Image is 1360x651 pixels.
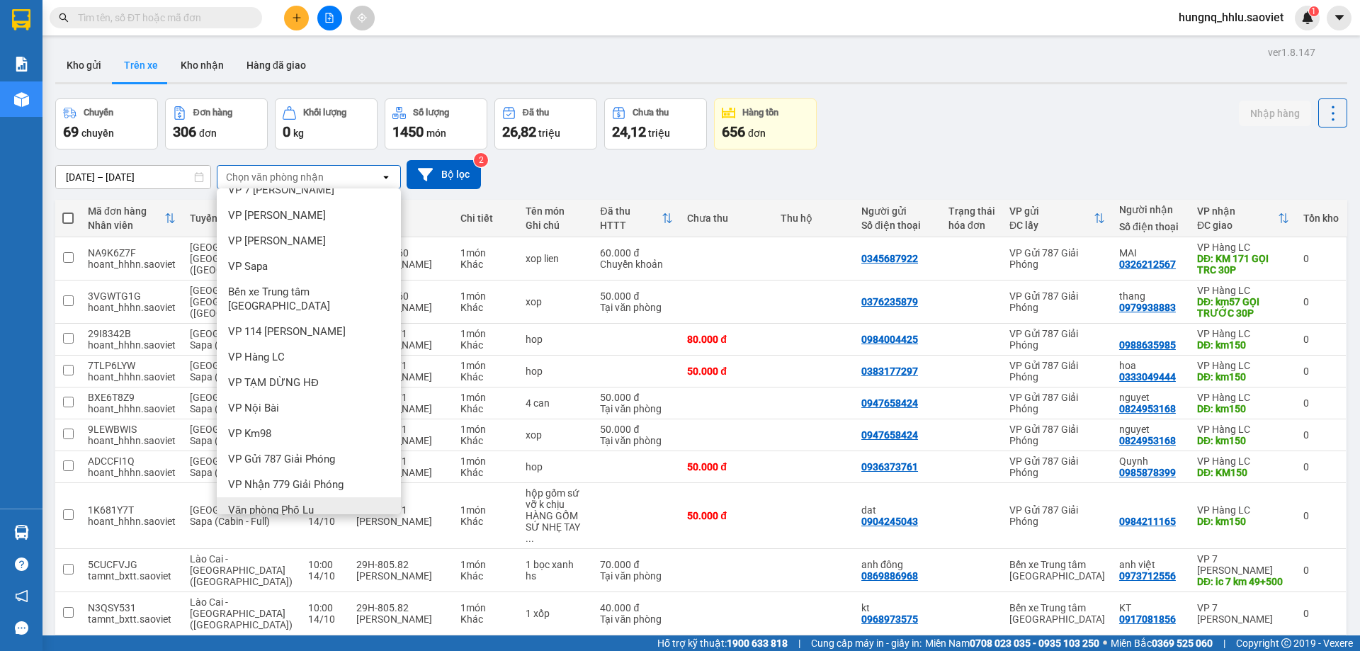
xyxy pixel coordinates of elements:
[460,559,511,570] div: 1 món
[190,424,290,446] span: [GEOGRAPHIC_DATA] - Sapa (Cabin - Full)
[526,559,586,582] div: 1 bọc xanh hs
[1268,45,1315,60] div: ver 1.8.147
[460,302,511,313] div: Khác
[1197,205,1278,217] div: VP nhận
[190,213,294,224] div: Tuyến
[350,6,375,30] button: aim
[88,371,176,383] div: hoant_hhhn.saoviet
[190,596,293,630] span: Lào Cai - [GEOGRAPHIC_DATA] ([GEOGRAPHIC_DATA])
[308,570,342,582] div: 14/10
[687,213,766,224] div: Chưa thu
[169,48,235,82] button: Kho nhận
[356,360,446,371] div: 29E-023.71
[356,339,446,351] div: [PERSON_NAME]
[88,247,176,259] div: NA9K6Z7F
[190,392,290,414] span: [GEOGRAPHIC_DATA] - Sapa (Cabin - Full)
[1197,467,1289,478] div: DĐ: KM150
[303,108,346,118] div: Khối lượng
[460,339,511,351] div: Khác
[1190,200,1296,237] th: Toggle SortBy
[1119,204,1183,215] div: Người nhận
[113,48,169,82] button: Trên xe
[1311,6,1316,16] span: 1
[88,360,176,371] div: 7TLP6LYW
[1303,253,1339,264] div: 0
[523,108,549,118] div: Đã thu
[356,602,446,613] div: 29H-805.82
[173,123,196,140] span: 306
[1303,397,1339,409] div: 0
[460,455,511,467] div: 1 món
[1009,247,1105,270] div: VP Gửi 787 Giải Phóng
[861,220,934,231] div: Số điện thoại
[324,13,334,23] span: file-add
[356,259,446,270] div: [PERSON_NAME]
[1152,638,1213,649] strong: 0369 525 060
[228,285,395,313] span: Bến xe Trung tâm [GEOGRAPHIC_DATA]
[600,290,673,302] div: 50.000 đ
[357,13,367,23] span: aim
[861,559,934,570] div: anh đông
[1197,339,1289,351] div: DĐ: km150
[460,259,511,270] div: Khác
[165,98,268,149] button: Đơn hàng306đơn
[1303,608,1339,619] div: 0
[1119,403,1176,414] div: 0824953168
[228,208,326,222] span: VP [PERSON_NAME]
[55,98,158,149] button: Chuyến69chuyến
[1333,11,1346,24] span: caret-down
[1197,371,1289,383] div: DĐ: km150
[1119,613,1176,625] div: 0917081856
[781,213,847,224] div: Thu hộ
[604,98,707,149] button: Chưa thu24,12 triệu
[1303,429,1339,441] div: 0
[600,403,673,414] div: Tại văn phòng
[356,290,446,302] div: 29H-702.60
[1303,565,1339,576] div: 0
[460,328,511,339] div: 1 món
[356,371,446,383] div: [PERSON_NAME]
[1301,11,1314,24] img: icon-new-feature
[1197,220,1278,231] div: ĐC giao
[407,160,481,189] button: Bộ lọc
[861,205,934,217] div: Người gửi
[526,510,586,544] div: HÀNG GỐM SỨ NHẸ TAY GIÚP EM
[228,183,334,197] span: VP 7 [PERSON_NAME]
[190,455,290,478] span: [GEOGRAPHIC_DATA] - Sapa (Cabin - Full)
[88,455,176,467] div: ADCCFI1Q
[88,290,176,302] div: 3VGWTG1G
[600,302,673,313] div: Tại văn phòng
[798,635,800,651] span: |
[283,123,290,140] span: 0
[15,557,28,571] span: question-circle
[88,559,176,570] div: 5CUCFVJG
[474,153,488,167] sup: 2
[861,429,918,441] div: 0947658424
[356,504,446,516] div: 29E-023.71
[861,366,918,377] div: 0383177297
[861,397,918,409] div: 0947658424
[526,429,586,441] div: xop
[356,424,446,435] div: 29E-023.71
[228,259,268,273] span: VP Sapa
[687,366,766,377] div: 50.000 đ
[190,360,290,383] span: [GEOGRAPHIC_DATA] - Sapa (Cabin - Full)
[1009,360,1105,383] div: VP Gửi 787 Giải Phóng
[1303,510,1339,521] div: 0
[687,510,766,521] div: 50.000 đ
[1119,371,1176,383] div: 0333049444
[88,435,176,446] div: hoant_hhhn.saoviet
[356,467,446,478] div: [PERSON_NAME]
[88,467,176,478] div: hoant_hhhn.saoviet
[861,613,918,625] div: 0968973575
[1119,424,1183,435] div: nguyet
[356,328,446,339] div: 29E-023.71
[88,328,176,339] div: 29I8342B
[78,10,245,26] input: Tìm tên, số ĐT hoặc mã đơn
[1197,360,1289,371] div: VP Hàng LC
[228,426,271,441] span: VP Km98
[1309,6,1319,16] sup: 1
[84,108,113,118] div: Chuyến
[190,328,290,351] span: [GEOGRAPHIC_DATA] - Sapa (Cabin - Full)
[14,525,29,540] img: warehouse-icon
